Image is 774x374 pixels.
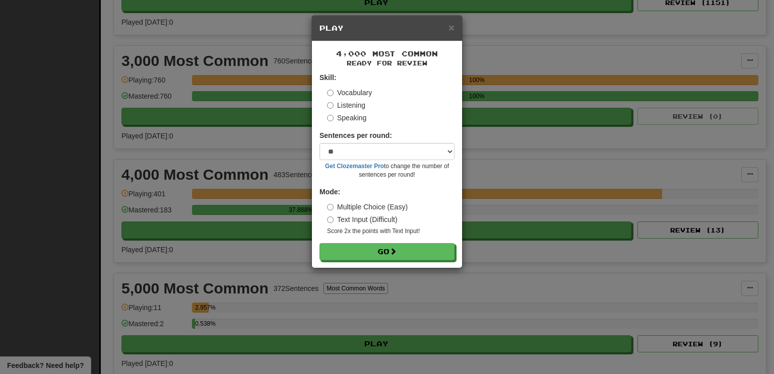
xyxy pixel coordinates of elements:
input: Text Input (Difficult) [327,216,334,223]
label: Sentences per round: [319,130,392,140]
input: Listening [327,102,334,109]
small: Ready for Review [319,59,455,67]
span: 4,000 Most Common [336,49,438,58]
h5: Play [319,23,455,33]
input: Multiple Choice (Easy) [327,204,334,210]
strong: Skill: [319,73,336,82]
label: Speaking [327,113,366,123]
label: Text Input (Difficult) [327,214,398,225]
small: Score 2x the points with Text Input ! [327,227,455,236]
strong: Mode: [319,188,340,196]
label: Multiple Choice (Easy) [327,202,408,212]
small: to change the number of sentences per round! [319,162,455,179]
span: × [448,22,455,33]
input: Speaking [327,115,334,121]
a: Get Clozemaster Pro [325,163,384,170]
button: Go [319,243,455,260]
label: Vocabulary [327,88,372,98]
label: Listening [327,100,365,110]
input: Vocabulary [327,90,334,96]
button: Close [448,22,455,33]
